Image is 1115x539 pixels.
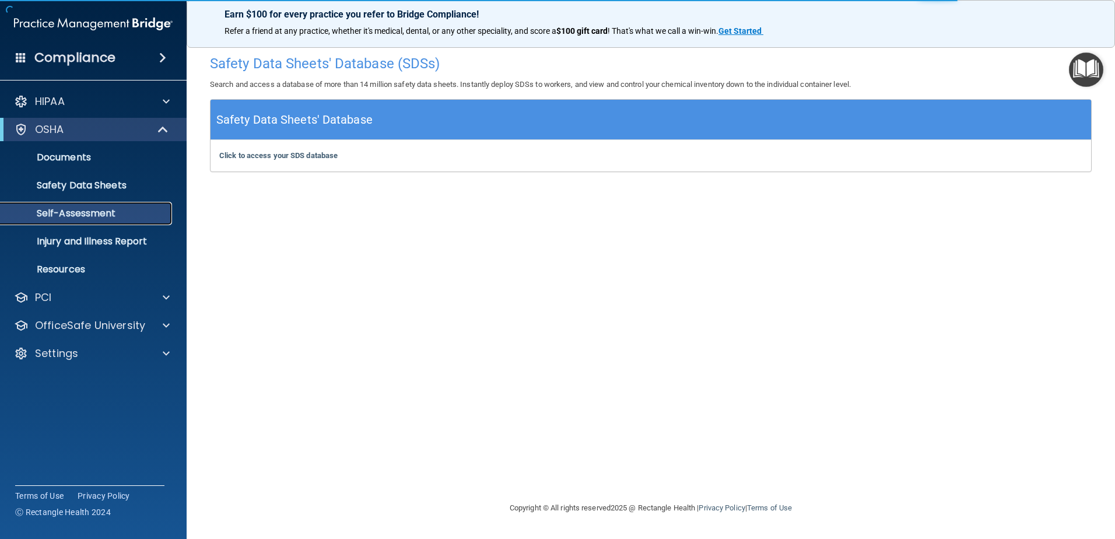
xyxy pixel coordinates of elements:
p: Self-Assessment [8,208,167,219]
a: HIPAA [14,94,170,108]
h5: Safety Data Sheets' Database [216,110,373,130]
button: Open Resource Center [1069,52,1103,87]
p: Resources [8,264,167,275]
p: Documents [8,152,167,163]
p: Search and access a database of more than 14 million safety data sheets. Instantly deploy SDSs to... [210,78,1092,92]
a: Get Started [718,26,763,36]
a: PCI [14,290,170,304]
img: PMB logo [14,12,173,36]
span: ! That's what we call a win-win. [608,26,718,36]
strong: Get Started [718,26,762,36]
p: Safety Data Sheets [8,180,167,191]
a: Terms of Use [747,503,792,512]
span: Refer a friend at any practice, whether it's medical, dental, or any other speciality, and score a [225,26,556,36]
strong: $100 gift card [556,26,608,36]
div: Copyright © All rights reserved 2025 @ Rectangle Health | | [438,489,864,527]
p: Injury and Illness Report [8,236,167,247]
p: PCI [35,290,51,304]
a: OfficeSafe University [14,318,170,332]
a: Click to access your SDS database [219,151,338,160]
a: Settings [14,346,170,360]
p: Settings [35,346,78,360]
a: Terms of Use [15,490,64,502]
p: OSHA [35,123,64,136]
h4: Safety Data Sheets' Database (SDSs) [210,56,1092,71]
p: Earn $100 for every practice you refer to Bridge Compliance! [225,9,1077,20]
p: HIPAA [35,94,65,108]
a: Privacy Policy [78,490,130,502]
span: Ⓒ Rectangle Health 2024 [15,506,111,518]
a: OSHA [14,123,169,136]
h4: Compliance [34,50,115,66]
p: OfficeSafe University [35,318,145,332]
a: Privacy Policy [699,503,745,512]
